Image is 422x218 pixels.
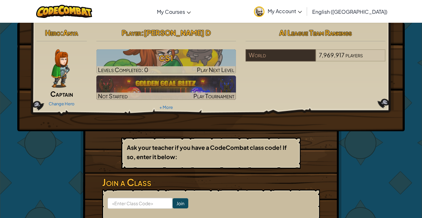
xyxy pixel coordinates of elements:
[122,28,141,37] span: Player
[312,8,387,15] span: English ([GEOGRAPHIC_DATA])
[96,49,236,74] img: CS1
[319,51,345,59] span: 7,969,917
[96,49,236,74] a: Play Next Level
[157,8,185,15] span: My Courses
[127,144,287,160] b: Ask your teacher if you have a CodeCombat class code! If so, enter it below:
[197,66,234,73] span: Play Next Level
[51,49,69,88] img: captain-pose.png
[61,28,63,37] span: :
[309,3,391,20] a: English ([GEOGRAPHIC_DATA])
[254,6,264,17] img: avatar
[49,101,75,106] a: Change Hero
[63,28,78,37] span: Anya
[45,28,61,37] span: Hero
[102,175,320,190] h3: Join a Class
[36,5,92,18] img: CodeCombat logo
[96,51,236,65] h3: CS1
[246,49,315,61] div: World
[268,8,302,14] span: My Account
[154,3,194,20] a: My Courses
[159,105,173,110] a: + More
[279,28,352,37] span: AI League Team Rankings
[193,92,234,100] span: Play Tournament
[98,66,148,73] span: Levels Completed: 0
[96,76,236,100] img: Golden Goal
[144,28,211,37] span: [PERSON_NAME] D
[141,28,144,37] span: :
[251,1,305,21] a: My Account
[98,92,128,100] span: Not Started
[108,198,173,209] input: <Enter Class Code>
[345,51,363,59] span: players
[96,76,236,100] a: Not StartedPlay Tournament
[50,89,73,98] span: Captain
[246,55,385,63] a: World7,969,917players
[173,198,188,208] input: Join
